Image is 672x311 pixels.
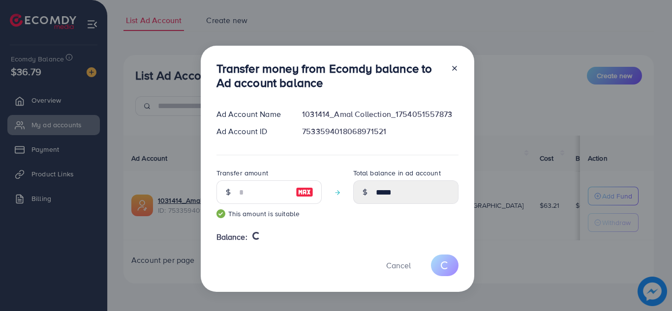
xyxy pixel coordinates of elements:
h3: Transfer money from Ecomdy balance to Ad account balance [216,61,443,90]
button: Cancel [374,254,423,276]
div: Ad Account Name [209,109,295,120]
img: guide [216,209,225,218]
div: Ad Account ID [209,126,295,137]
img: image [296,186,313,198]
span: Cancel [386,260,411,271]
span: Balance: [216,231,247,243]
label: Total balance in ad account [353,168,441,178]
div: 7533594018068971521 [294,126,466,137]
div: 1031414_Amal Collection_1754051557873 [294,109,466,120]
small: This amount is suitable [216,209,322,219]
label: Transfer amount [216,168,268,178]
